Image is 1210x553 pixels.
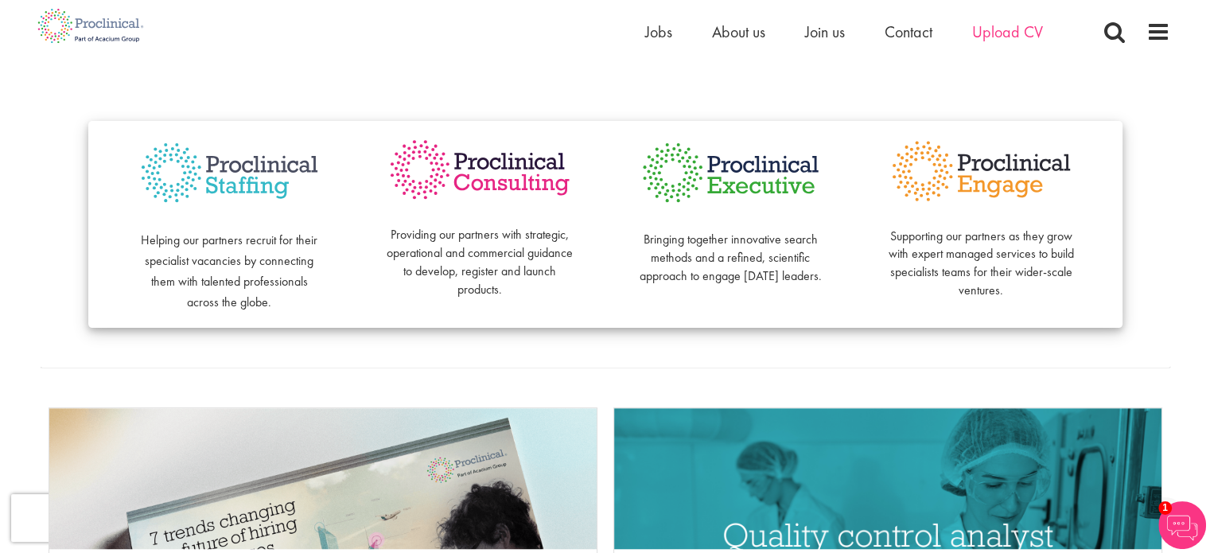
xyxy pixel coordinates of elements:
a: Contact [885,21,932,42]
p: Supporting our partners as they grow with expert managed services to build specialists teams for ... [888,209,1075,300]
a: Link to a post [614,408,1161,549]
img: Proclinical Consulting [387,137,574,203]
p: Bringing together innovative search methods and a refined, scientific approach to engage [DATE] l... [637,212,824,285]
iframe: reCAPTCHA [11,494,215,542]
a: Join us [805,21,845,42]
p: Providing our partners with strategic, operational and commercial guidance to develop, register a... [387,208,574,299]
img: Proclinical Executive [637,137,824,208]
a: Jobs [645,21,672,42]
h3: Our suite of services [41,32,1170,53]
img: Proclinical Engage [888,137,1075,205]
a: Link to a post [49,408,597,549]
span: Helping our partners recruit for their specialist vacancies by connecting them with talented prof... [141,232,317,310]
a: About us [712,21,765,42]
img: Chatbot [1158,501,1206,549]
a: Upload CV [972,21,1043,42]
img: Proclinical Staffing [136,137,323,209]
span: 1 [1158,501,1172,515]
